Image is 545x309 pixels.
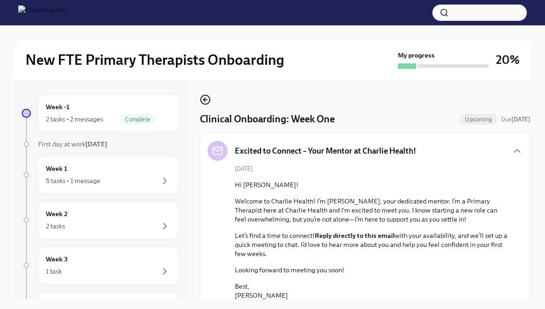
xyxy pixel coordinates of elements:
[496,52,520,68] h3: 20%
[18,5,66,20] img: CharlieHealth
[22,140,178,149] a: First day at work[DATE]
[235,180,508,189] p: Hi [PERSON_NAME]!
[501,116,530,123] span: Due
[315,232,395,240] strong: Reply directly to this email
[46,267,62,276] div: 1 task
[46,222,65,231] div: 2 tasks
[22,246,178,285] a: Week 31 task
[511,116,530,123] strong: [DATE]
[38,140,107,148] span: First day at work
[460,116,497,123] span: Upcoming
[46,115,103,124] div: 2 tasks • 2 messages
[235,231,508,258] p: Let’s find a time to connect! with your availability, and we’ll set up a quick meeting to chat. I...
[235,266,508,275] p: Looking forward to meeting you soon!
[46,164,67,174] h6: Week 1
[85,140,107,148] strong: [DATE]
[119,116,156,123] span: Complete
[398,51,435,60] strong: My progress
[46,254,68,264] h6: Week 3
[235,164,253,173] span: [DATE]
[22,94,178,132] a: Week -12 tasks • 2 messagesComplete
[501,115,530,124] span: August 24th, 2025 07:00
[46,176,100,185] div: 5 tasks • 1 message
[200,112,335,126] h4: Clinical Onboarding: Week One
[46,209,68,219] h6: Week 2
[235,197,508,224] p: Welcome to Charlie Health! I’m [PERSON_NAME], your dedicated mentor. I’m a Primary Therapist here...
[46,102,69,112] h6: Week -1
[22,156,178,194] a: Week 15 tasks • 1 message
[25,51,284,69] h2: New FTE Primary Therapists Onboarding
[235,145,416,156] h5: Excited to Connect – Your Mentor at Charlie Health!
[22,201,178,239] a: Week 22 tasks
